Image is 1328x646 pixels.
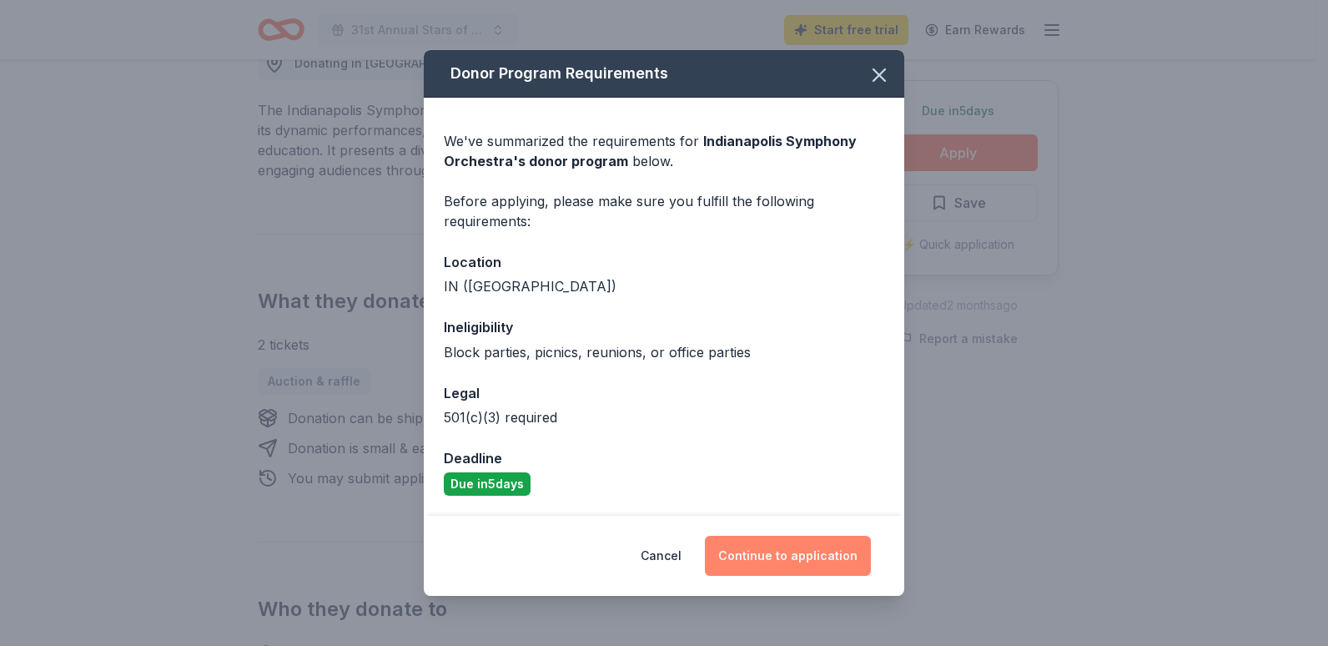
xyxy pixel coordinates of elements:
div: Deadline [444,447,884,469]
button: Continue to application [705,536,871,576]
div: Legal [444,382,884,404]
button: Cancel [641,536,682,576]
div: Due in 5 days [444,472,531,496]
div: 501(c)(3) required [444,407,884,427]
div: Block parties, picnics, reunions, or office parties [444,342,884,362]
div: Donor Program Requirements [424,50,904,98]
div: IN ([GEOGRAPHIC_DATA]) [444,276,884,296]
div: Ineligibility [444,316,884,338]
div: Before applying, please make sure you fulfill the following requirements: [444,191,884,231]
div: We've summarized the requirements for below. [444,131,884,171]
div: Location [444,251,884,273]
